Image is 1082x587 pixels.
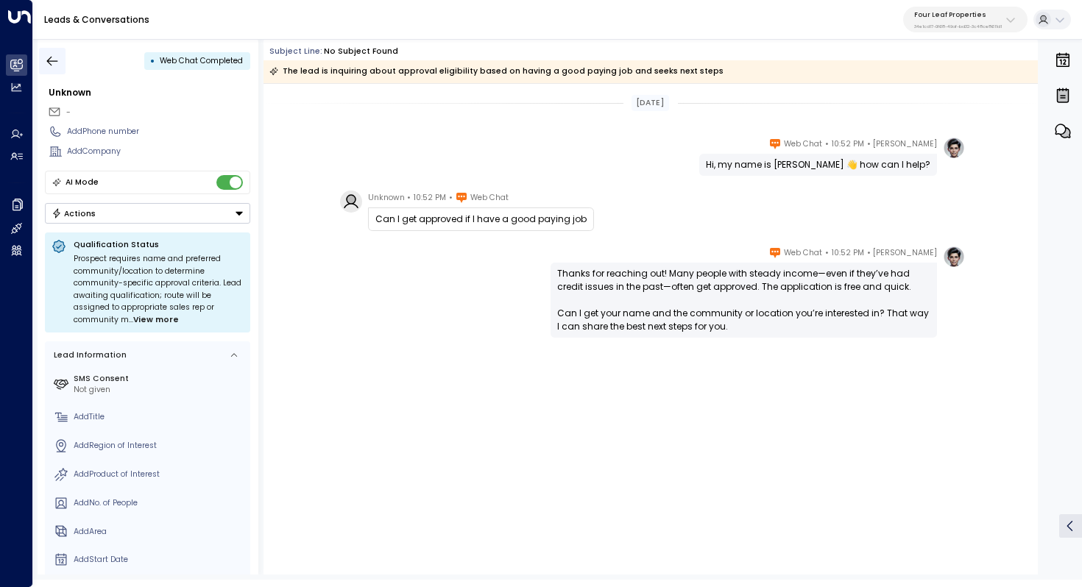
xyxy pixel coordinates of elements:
[74,554,246,566] div: AddStart Date
[74,411,246,423] div: AddTitle
[414,191,446,205] span: 10:52 PM
[943,246,965,268] img: profile-logo.png
[914,10,1002,19] p: Four Leaf Properties
[74,253,244,326] div: Prospect requires name and preferred community/location to determine community-specific approval ...
[50,349,127,361] div: Lead Information
[449,191,453,205] span: •
[557,267,930,333] div: Thanks for reaching out! Many people with steady income—even if they’ve had credit issues in the ...
[45,203,250,224] div: Button group with a nested menu
[74,469,246,480] div: AddProduct of Interest
[49,86,250,99] div: Unknown
[375,213,587,226] div: Can I get approved if I have a good paying job
[44,13,149,26] a: Leads & Conversations
[832,246,864,260] span: 10:52 PM
[825,137,829,152] span: •
[943,137,965,159] img: profile-logo.png
[407,191,411,205] span: •
[269,46,322,57] span: Subject Line:
[825,246,829,260] span: •
[74,239,244,250] p: Qualification Status
[324,46,398,57] div: No subject found
[867,246,871,260] span: •
[45,203,250,224] button: Actions
[133,314,179,327] span: View more
[706,158,930,171] div: Hi, my name is [PERSON_NAME] 👋 how can I help?
[867,137,871,152] span: •
[74,526,246,538] div: AddArea
[52,208,96,218] div: Actions
[873,246,937,260] span: [PERSON_NAME]
[914,24,1002,29] p: 34e1cd17-0f68-49af-bd32-3c48ce8611d1
[74,440,246,452] div: AddRegion of Interest
[784,137,822,152] span: Web Chat
[873,137,937,152] span: [PERSON_NAME]
[832,137,864,152] span: 10:52 PM
[784,246,822,260] span: Web Chat
[470,191,509,205] span: Web Chat
[74,497,246,509] div: AddNo. of People
[903,7,1028,32] button: Four Leaf Properties34e1cd17-0f68-49af-bd32-3c48ce8611d1
[66,107,71,118] span: -
[74,373,246,385] label: SMS Consent
[67,126,250,138] div: AddPhone number
[160,55,243,66] span: Web Chat Completed
[150,51,155,71] div: •
[368,191,405,205] span: Unknown
[67,146,250,157] div: AddCompany
[269,64,724,79] div: The lead is inquiring about approval eligibility based on having a good paying job and seeks next...
[66,175,99,190] div: AI Mode
[74,384,246,396] div: Not given
[632,95,669,111] div: [DATE]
